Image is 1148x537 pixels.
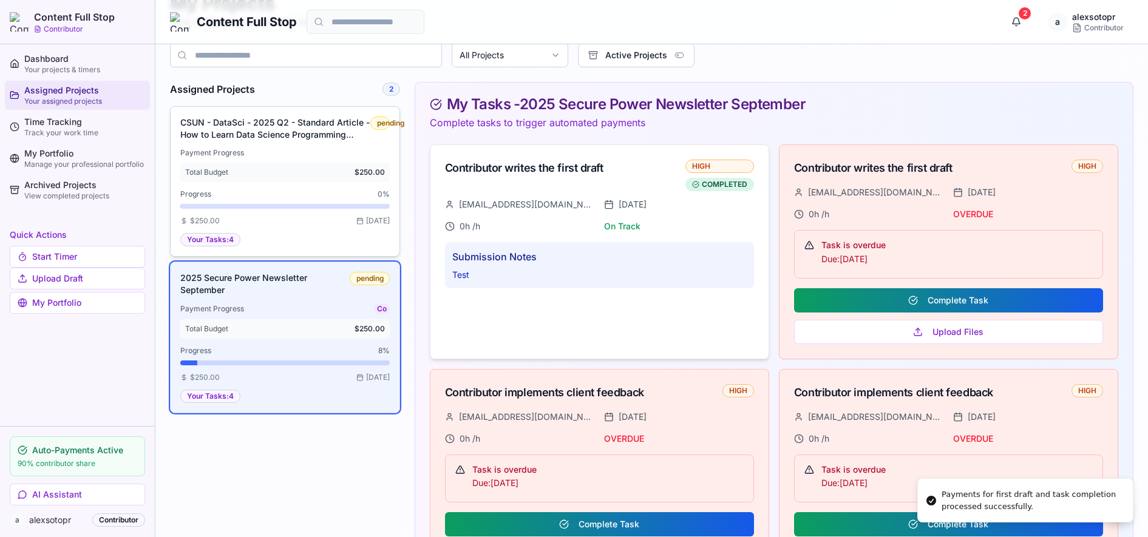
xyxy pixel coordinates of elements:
a: My PortfolioManage your professional portfolio [5,144,150,173]
label: Active Projects [605,49,667,61]
img: Content Full Stop Logo [170,12,189,32]
div: Assigned Projects [24,84,145,96]
span: [EMAIL_ADDRESS][DOMAIN_NAME] [808,186,944,198]
h3: Quick Actions [10,229,145,241]
button: AI Assistant [10,484,145,505]
p: Test [452,269,747,281]
span: [EMAIL_ADDRESS][DOMAIN_NAME] [808,411,944,423]
span: Payment Progress [180,148,244,158]
div: Your Tasks: 4 [180,390,240,403]
div: alexsotopr [1072,11,1124,23]
span: Payment Progress [180,304,244,314]
p: Due: [DATE] [821,252,1093,266]
a: Upload Draft [10,274,145,286]
div: Payments for first draft and task completion processed successfully. [942,488,1123,512]
span: 0 h / h [809,433,829,445]
p: Due: [DATE] [472,476,744,490]
span: [DATE] [356,216,390,226]
div: HIGH [1072,160,1103,173]
span: [DATE] [968,186,996,198]
a: DashboardYour projects & timers [5,49,150,78]
span: 0 h / h [809,208,829,220]
span: 8 % [378,346,390,356]
span: [DATE] [619,198,647,211]
button: Upload Draft [10,268,145,289]
span: $250.00 [355,324,385,334]
span: [DATE] [968,411,996,423]
h4: Submission Notes [452,249,747,264]
div: HIGH [685,160,754,173]
span: 0 % [378,189,390,199]
div: Contributor implements client feedback [794,384,1072,401]
a: My Portfolio [10,292,145,314]
div: Contributor [1072,23,1124,33]
button: aalexsotopr Contributor [1038,10,1133,34]
span: [EMAIL_ADDRESS][DOMAIN_NAME] [459,198,595,211]
p: Contributor [44,24,83,34]
span: OVERDUE [953,433,993,445]
p: Task is overdue [472,463,744,477]
h2: Assigned Projects [170,82,255,96]
div: pending [350,272,390,285]
p: Complete tasks to trigger automated payments [430,115,1118,130]
span: 0 h / h [460,433,480,445]
span: On Track [604,220,640,232]
div: Co [374,303,390,314]
h3: CSUN - DataSci - 2025 Q2 - Standard Article - How to Learn Data Science Programming Languages [180,117,370,141]
div: Your projects & timers [24,65,145,75]
div: Contributor writes the first draft [445,160,685,177]
p: Due: [DATE] [821,476,1093,490]
div: View completed projects [24,191,145,201]
div: Time Tracking [24,116,145,128]
span: Total Budget [185,167,228,177]
span: alexsotopr [29,514,87,526]
button: Upload Files [794,320,1103,344]
div: My Portfolio [24,147,145,160]
a: Time TrackingTrack your work time [5,112,150,141]
div: Your assigned projects [24,96,145,106]
span: Progress [180,189,211,199]
div: pending [370,117,390,130]
button: 2 [1004,10,1028,34]
button: Complete Task [794,288,1103,312]
span: $250.00 [180,373,220,382]
div: Track your work time [24,128,145,138]
span: Total Budget [185,324,228,334]
span: Progress [180,346,211,356]
a: Assigned ProjectsYour assigned projects [5,81,150,110]
button: Complete Task [794,512,1103,536]
span: 0 h / h [460,220,480,232]
div: Archived Projects [24,179,145,191]
h3: 2025 Secure Power Newsletter September [180,272,350,296]
div: Contributor writes the first draft [794,160,1072,177]
a: Start Timer [10,252,145,264]
div: Dashboard [24,53,145,65]
span: OVERDUE [604,433,644,445]
img: Content Full Stop Logo [10,12,29,32]
span: Auto-Payments Active [32,444,123,456]
p: Task is overdue [821,463,1093,477]
div: 2 [382,83,400,96]
div: Contributor implements client feedback [445,384,722,401]
span: OVERDUE [953,208,993,220]
span: [EMAIL_ADDRESS][DOMAIN_NAME] [459,411,595,423]
div: Contributor [92,513,145,527]
p: Task is overdue [821,238,1093,252]
button: Start Timer [10,246,145,268]
span: [DATE] [356,373,390,382]
div: My Tasks - 2025 Secure Power Newsletter September [430,97,1118,112]
div: HIGH [722,384,754,397]
h1: Content Full Stop [197,13,297,30]
div: Manage your professional portfolio [24,160,145,169]
span: [DATE] [619,411,647,423]
p: 90% contributor share [18,459,137,468]
h2: Content Full Stop [34,10,115,24]
span: $250.00 [355,167,385,177]
div: Your Tasks: 4 [180,233,240,246]
span: $250.00 [180,216,220,226]
span: a [10,513,24,527]
div: COMPLETED [685,178,754,191]
span: a [1048,12,1067,32]
button: Complete Task [445,512,754,536]
a: Archived ProjectsView completed projects [5,175,150,204]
